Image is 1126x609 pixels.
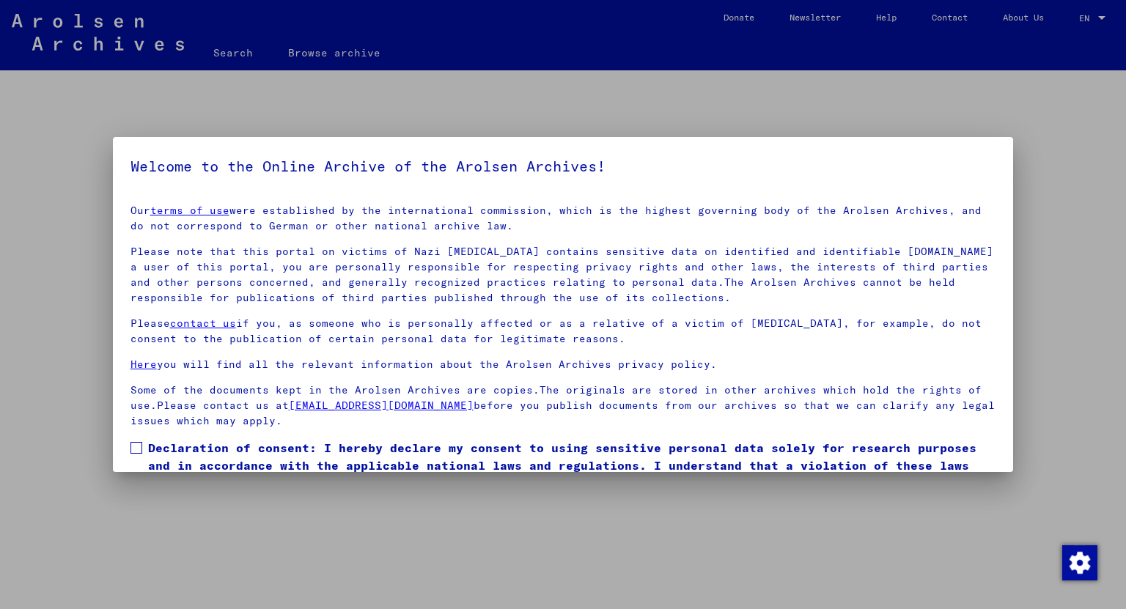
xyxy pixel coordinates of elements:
[289,399,474,412] a: [EMAIL_ADDRESS][DOMAIN_NAME]
[130,155,996,178] h5: Welcome to the Online Archive of the Arolsen Archives!
[130,244,996,306] p: Please note that this portal on victims of Nazi [MEDICAL_DATA] contains sensitive data on identif...
[130,316,996,347] p: Please if you, as someone who is personally affected or as a relative of a victim of [MEDICAL_DAT...
[1062,545,1097,580] img: Change consent
[148,439,996,492] span: Declaration of consent: I hereby declare my consent to using sensitive personal data solely for r...
[130,203,996,234] p: Our were established by the international commission, which is the highest governing body of the ...
[130,383,996,429] p: Some of the documents kept in the Arolsen Archives are copies.The originals are stored in other a...
[1061,545,1097,580] div: Change consent
[130,357,996,372] p: you will find all the relevant information about the Arolsen Archives privacy policy.
[130,358,157,371] a: Here
[150,204,229,217] a: terms of use
[170,317,236,330] a: contact us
